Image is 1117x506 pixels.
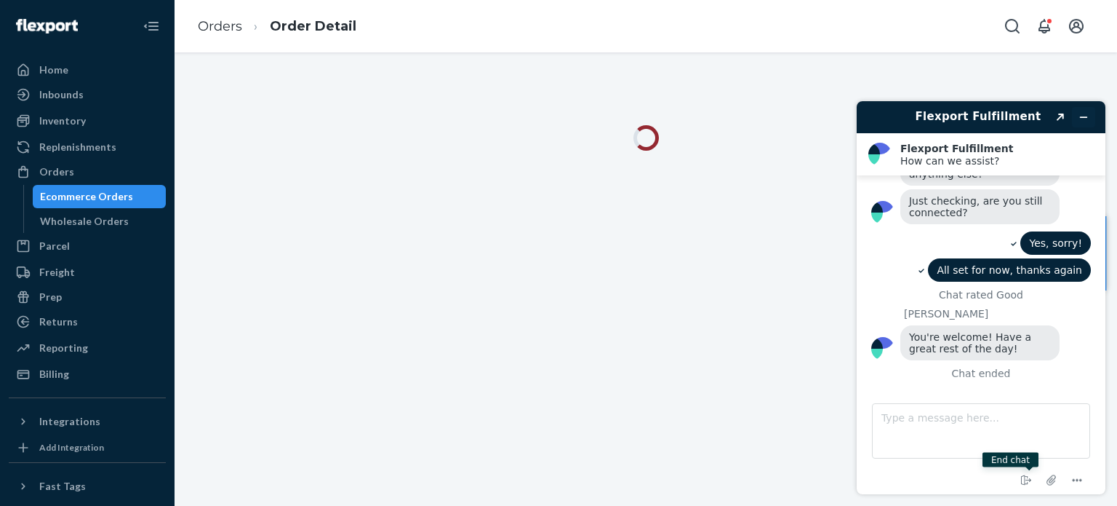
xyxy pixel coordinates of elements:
[9,234,166,258] a: Parcel
[39,414,100,429] div: Integrations
[9,410,166,433] button: Integrations
[9,363,166,386] a: Billing
[33,210,167,233] a: Wholesale Orders
[39,341,88,355] div: Reporting
[39,315,78,329] div: Returns
[9,261,166,284] a: Freight
[32,10,62,23] span: Chat
[39,87,84,102] div: Inbounds
[9,336,166,360] a: Reporting
[40,214,129,229] div: Wholesale Orders
[1030,12,1059,41] button: Open notifications
[33,185,167,208] a: Ecommerce Orders
[39,239,70,253] div: Parcel
[16,19,78,33] img: Flexport logo
[9,310,166,333] a: Returns
[270,18,356,34] a: Order Detail
[186,5,368,48] ol: breadcrumbs
[39,165,74,179] div: Orders
[39,290,62,304] div: Prep
[40,189,133,204] div: Ecommerce Orders
[9,135,166,159] a: Replenishments
[9,83,166,106] a: Inbounds
[9,439,166,456] a: Add Integration
[39,63,68,77] div: Home
[39,265,75,280] div: Freight
[9,285,166,309] a: Prep
[39,367,69,382] div: Billing
[137,12,166,41] button: Close Navigation
[9,160,166,183] a: Orders
[9,109,166,133] a: Inventory
[9,475,166,498] button: Fast Tags
[998,12,1027,41] button: Open Search Box
[198,18,242,34] a: Orders
[39,140,116,154] div: Replenishments
[39,479,86,494] div: Fast Tags
[845,90,1117,506] iframe: Find more information here
[9,58,166,82] a: Home
[39,114,86,128] div: Inventory
[1062,12,1091,41] button: Open account menu
[39,441,104,454] div: Add Integration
